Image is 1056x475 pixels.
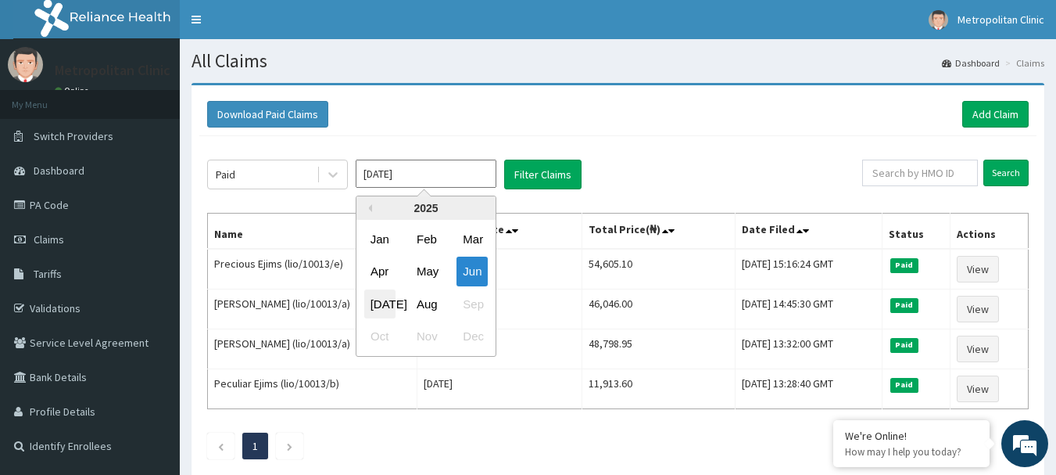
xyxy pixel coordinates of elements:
div: Minimize live chat window [256,8,294,45]
button: Previous Year [364,204,372,212]
td: [DATE] 13:28:40 GMT [735,369,882,409]
img: User Image [929,10,948,30]
input: Select Month and Year [356,160,496,188]
span: Tariffs [34,267,62,281]
td: [PERSON_NAME] (lio/10013/a) [208,329,417,369]
td: [DATE] 15:16:24 GMT [735,249,882,290]
td: Peculiar Ejims (lio/10013/b) [208,369,417,409]
button: Download Paid Claims [207,101,328,128]
input: Search by HMO ID [862,160,978,186]
span: Dashboard [34,164,84,178]
span: Paid [890,338,918,352]
div: Paid [216,167,235,182]
a: Dashboard [942,56,1000,70]
p: Metropolitan Clinic [55,63,170,77]
td: [DATE] 13:32:00 GMT [735,329,882,369]
div: Choose January 2025 [364,225,396,254]
a: View [957,376,999,402]
span: Paid [890,378,918,392]
td: 11,913.60 [582,369,735,409]
td: [PERSON_NAME] (lio/10013/a) [208,290,417,329]
div: We're Online! [845,429,978,443]
th: Name [208,214,417,250]
td: 54,605.10 [582,249,735,290]
a: View [957,296,999,322]
div: month 2025-06 [356,223,496,353]
td: [DATE] 14:45:30 GMT [735,290,882,329]
input: Search [983,160,1029,186]
li: Claims [1001,56,1044,70]
a: Page 1 is your current page [252,439,258,453]
img: d_794563401_company_1708531726252_794563401 [29,78,63,117]
a: Previous page [217,439,224,453]
div: Choose June 2025 [456,257,488,286]
p: How may I help you today? [845,445,978,459]
td: 46,046.00 [582,290,735,329]
button: Filter Claims [504,160,582,189]
div: 2025 [356,196,496,220]
div: Choose March 2025 [456,225,488,254]
a: View [957,256,999,282]
a: View [957,336,999,362]
th: Date Filed [735,214,882,250]
th: Actions [950,214,1029,250]
a: Add Claim [962,101,1029,128]
span: Claims [34,232,64,246]
a: Next page [286,439,293,453]
div: Choose May 2025 [410,257,442,286]
td: 48,798.95 [582,329,735,369]
span: Paid [890,258,918,272]
td: Precious Ejims (lio/10013/e) [208,249,417,290]
textarea: Type your message and hit 'Enter' [8,312,298,367]
div: Chat with us now [81,88,263,108]
span: Switch Providers [34,129,113,143]
span: We're online! [91,139,216,297]
h1: All Claims [192,51,1044,71]
th: Status [882,214,950,250]
th: Total Price(₦) [582,214,735,250]
div: Choose July 2025 [364,290,396,318]
span: Paid [890,298,918,312]
div: Choose April 2025 [364,257,396,286]
a: Online [55,85,92,96]
span: Metropolitan Clinic [958,13,1044,27]
td: [DATE] [417,369,582,409]
div: Choose February 2025 [410,225,442,254]
img: User Image [8,47,43,82]
div: Choose August 2025 [410,290,442,318]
